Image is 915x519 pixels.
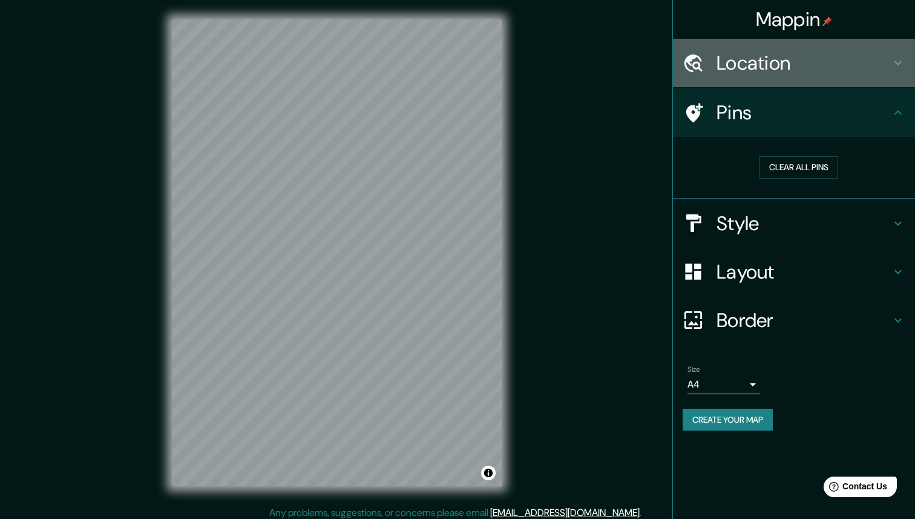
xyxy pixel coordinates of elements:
[673,39,915,87] div: Location
[673,199,915,248] div: Style
[687,375,760,394] div: A4
[481,466,496,480] button: Toggle attribution
[673,296,915,345] div: Border
[687,364,700,374] label: Size
[683,409,773,431] button: Create your map
[490,506,640,519] a: [EMAIL_ADDRESS][DOMAIN_NAME]
[172,19,502,486] canvas: Map
[756,7,833,31] h4: Mappin
[822,16,832,26] img: pin-icon.png
[717,308,891,332] h4: Border
[717,101,891,125] h4: Pins
[673,88,915,137] div: Pins
[673,248,915,296] div: Layout
[717,211,891,236] h4: Style
[717,51,891,75] h4: Location
[717,260,891,284] h4: Layout
[807,472,902,506] iframe: Help widget launcher
[759,156,838,179] button: Clear all pins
